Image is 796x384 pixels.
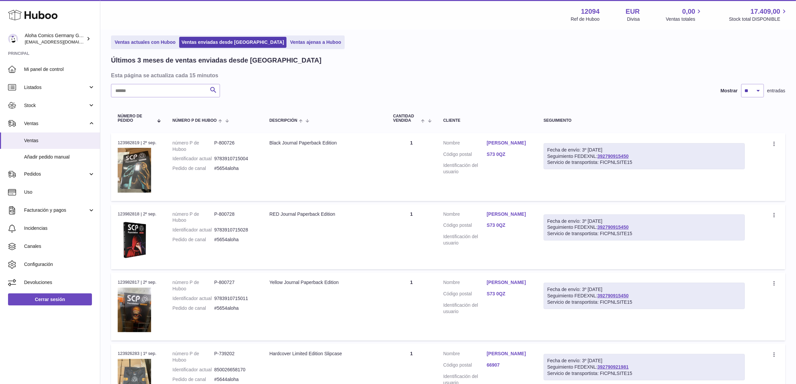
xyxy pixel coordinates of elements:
div: Fecha de envío: 3º [DATE] [547,147,741,153]
dt: Pedido de canal [173,305,214,311]
dt: Identificador actual [173,367,214,373]
a: 392790915450 [597,154,629,159]
h2: Últimos 3 meses de ventas enviadas desde [GEOGRAPHIC_DATA] [111,56,321,65]
dt: Nombre [443,351,487,359]
label: Mostrar [720,88,737,94]
span: Facturación y pagos [24,207,88,213]
div: 123982819 | 2º sep. [118,140,159,146]
div: Cliente [443,118,530,123]
dt: Identificación del usuario [443,302,487,315]
span: Cantidad vendida [393,114,420,123]
a: [PERSON_NAME] [487,140,530,146]
img: 1686998573.jpg [118,288,151,332]
a: 0,00 Ventas totales [666,7,703,22]
a: 66907 [487,362,530,368]
dt: Código postal [443,362,487,370]
td: 1 [386,133,437,201]
dt: Identificación del usuario [443,162,487,175]
dt: Pedido de canal [173,165,214,172]
strong: EUR [626,7,640,16]
img: internalAdmin-12094@internal.huboo.com [8,34,18,44]
div: Yellow Journal Paperback Edition [269,279,380,286]
div: Seguimiento FEDEXNL: [544,283,745,309]
a: [PERSON_NAME] [487,279,530,286]
span: Ventas [24,120,88,127]
dd: #5654aloha [214,165,256,172]
img: 1686998392.jpg [118,148,151,193]
span: 0,00 [682,7,695,16]
span: entradas [767,88,785,94]
div: Fecha de envío: 3º [DATE] [547,358,741,364]
a: Ventas actuales con Huboo [112,37,178,48]
dt: Identificador actual [173,227,214,233]
div: Servicio de transportista: FICPNLSITE15 [547,299,741,305]
a: S73 0QZ [487,291,530,297]
span: Ventas totales [666,16,703,22]
strong: 12094 [581,7,600,16]
dt: Código postal [443,222,487,230]
span: número P de Huboo [173,118,217,123]
a: S73 0QZ [487,222,530,228]
span: Configuración [24,261,95,268]
div: Servicio de transportista: FICPNLSITE15 [547,230,741,237]
span: Descripción [269,118,297,123]
dd: #5654aloha [214,236,256,243]
dd: 9783910715004 [214,156,256,162]
a: 392790915450 [597,224,629,230]
dd: #5654aloha [214,305,256,311]
img: 120941736833573.png [118,219,151,261]
dt: Identificador actual [173,295,214,302]
dt: número P de Huboo [173,279,214,292]
span: 17.409,00 [751,7,780,16]
span: Listados [24,84,88,91]
div: Aloha Comics Germany GmbH [25,32,85,45]
a: 392790915450 [597,293,629,298]
div: Servicio de transportista: FICPNLSITE15 [547,159,741,166]
span: Canales [24,243,95,250]
dd: P-739202 [214,351,256,363]
dd: P-800726 [214,140,256,153]
td: 1 [386,204,437,269]
span: [EMAIL_ADDRESS][DOMAIN_NAME] [25,39,98,44]
div: Ref de Huboo [571,16,599,22]
div: RED Journal Paperback Edition [269,211,380,217]
div: Hardcover Limited Edition Slipcase [269,351,380,357]
dt: Identificación del usuario [443,233,487,246]
div: Fecha de envío: 3º [DATE] [547,286,741,293]
dt: Pedido de canal [173,376,214,383]
div: Black Journal Paperback Edition [269,140,380,146]
dd: 9783910715028 [214,227,256,233]
dd: P-800727 [214,279,256,292]
a: [PERSON_NAME] [487,351,530,357]
div: 123926283 | 1º sep. [118,351,159,357]
dt: Nombre [443,140,487,148]
span: Mi panel de control [24,66,95,73]
div: 123982817 | 2º sep. [118,279,159,285]
span: Stock [24,102,88,109]
dt: número P de Huboo [173,140,214,153]
dt: Pedido de canal [173,236,214,243]
a: Cerrar sesión [8,293,92,305]
div: Seguimiento FEDEXNL: [544,354,745,380]
h3: Esta página se actualiza cada 15 minutos [111,72,784,79]
dd: 9783910715011 [214,295,256,302]
a: Ventas ajenas a Huboo [288,37,344,48]
dt: Nombre [443,211,487,219]
dt: Código postal [443,151,487,159]
span: Número de pedido [118,114,153,123]
span: Devoluciones [24,279,95,286]
div: Seguimiento FEDEXNL: [544,143,745,170]
dt: Identificador actual [173,156,214,162]
dt: número P de Huboo [173,351,214,363]
a: S73 0QZ [487,151,530,158]
span: Uso [24,189,95,195]
span: Pedidos [24,171,88,177]
dd: P-800728 [214,211,256,224]
div: Divisa [627,16,640,22]
div: Fecha de envío: 3º [DATE] [547,218,741,224]
span: Incidencias [24,225,95,231]
dd: #5644aloha [214,376,256,383]
td: 1 [386,273,437,341]
dt: Código postal [443,291,487,299]
a: [PERSON_NAME] [487,211,530,217]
